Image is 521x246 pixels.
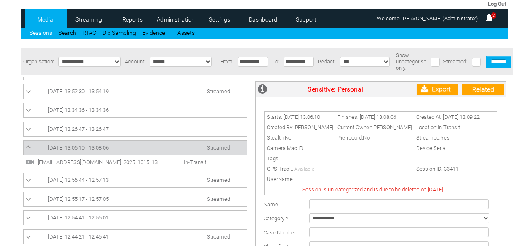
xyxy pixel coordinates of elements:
[269,82,402,97] td: Sensitive: Personal
[265,143,414,153] td: Camera Mac ID:
[284,114,320,120] span: [DATE] 13:06:10
[417,84,458,95] a: Export
[267,176,294,182] span: UserName:
[26,213,245,223] a: [DATE] 12:54:41 - 12:55:01
[285,135,291,141] span: No
[443,58,468,65] span: Streamed:
[416,166,443,172] span: Session ID:
[335,122,414,133] td: Current Owner:
[48,196,109,202] span: [DATE] 12:55:17 - 12:57:05
[58,29,76,36] a: Search
[293,124,333,130] span: [PERSON_NAME]
[438,124,460,130] span: In-Transit
[243,13,283,26] a: Dashboard
[26,175,245,185] a: [DATE] 12:56:44 - 12:57:13
[264,201,278,207] label: Name
[491,12,496,19] span: 2
[488,1,506,7] a: Log Out
[316,48,338,75] td: Redact:
[26,105,245,115] a: [DATE] 13:34:36 - 13:34:36
[156,13,196,26] a: Administration
[267,114,282,120] span: Starts:
[416,114,442,120] span: Created At:
[267,155,280,162] span: Tags:
[26,124,245,134] a: [DATE] 13:26:47 - 13:26:47
[123,48,148,75] td: Account:
[396,52,426,71] span: Show uncategorise only:
[264,229,297,236] span: Case Number:
[286,13,327,26] a: Support
[112,13,153,26] a: Reports
[25,157,34,166] img: video24.svg
[207,145,230,151] span: Streamed
[207,196,230,202] span: Streamed
[462,84,504,95] a: Related
[21,48,56,75] td: Organisation:
[163,159,211,165] span: In-Transit
[48,215,109,221] span: [DATE] 12:54:41 - 12:55:01
[363,135,370,141] span: No
[142,29,165,36] a: Evidence
[48,177,109,183] span: [DATE] 12:56:44 - 12:57:13
[270,48,281,75] td: To:
[36,159,162,165] span: AdamC@mview.com.au_2025_1015_130610_000.mp4
[199,13,240,26] a: Settings
[484,13,494,23] img: bell25.png
[267,166,293,172] span: GPS Track:
[377,15,478,22] span: Welcome, [PERSON_NAME] (Administrator)
[414,133,482,143] td: Streamed:
[48,126,109,132] span: [DATE] 13:26:47 - 13:26:47
[26,232,245,242] a: [DATE] 12:44:21 - 12:45:41
[264,215,288,222] label: Category *
[207,234,230,240] span: Streamed
[335,133,414,143] td: Pre-record:
[360,114,396,120] span: [DATE] 13:08:06
[444,166,458,172] span: 33411
[48,234,109,240] span: [DATE] 12:44:21 - 12:45:41
[441,135,450,141] span: Yes
[207,177,230,183] span: Streamed
[416,145,448,151] span: Device Serial:
[177,29,195,36] a: Assets
[207,88,230,94] span: Streamed
[26,87,245,96] a: [DATE] 13:52:30 - 13:54:19
[265,133,335,143] td: Stealth:
[218,48,236,75] td: From:
[337,114,359,120] span: Finishes:
[26,143,245,153] a: [DATE] 13:06:10 - 13:08:06
[48,107,109,113] span: [DATE] 13:34:36 - 13:34:36
[69,13,109,26] a: Streaming
[29,29,52,36] a: Sessions
[48,88,109,94] span: [DATE] 13:52:30 - 13:54:19
[25,13,65,26] a: Media
[443,114,480,120] span: [DATE] 13:09:22
[48,145,109,151] span: [DATE] 13:06:10 - 13:08:06
[372,124,412,130] span: [PERSON_NAME]
[25,158,211,164] a: [EMAIL_ADDRESS][DOMAIN_NAME]_2025_1015_130610_000.mp4 In-Transit
[265,122,335,133] td: Created By:
[102,29,136,36] a: Dip Sampling
[26,194,245,204] a: [DATE] 12:55:17 - 12:57:05
[414,122,482,133] td: Location:
[302,186,444,193] span: Session is un-categorized and is due to be deleted on [DATE].
[82,29,96,36] a: RTAC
